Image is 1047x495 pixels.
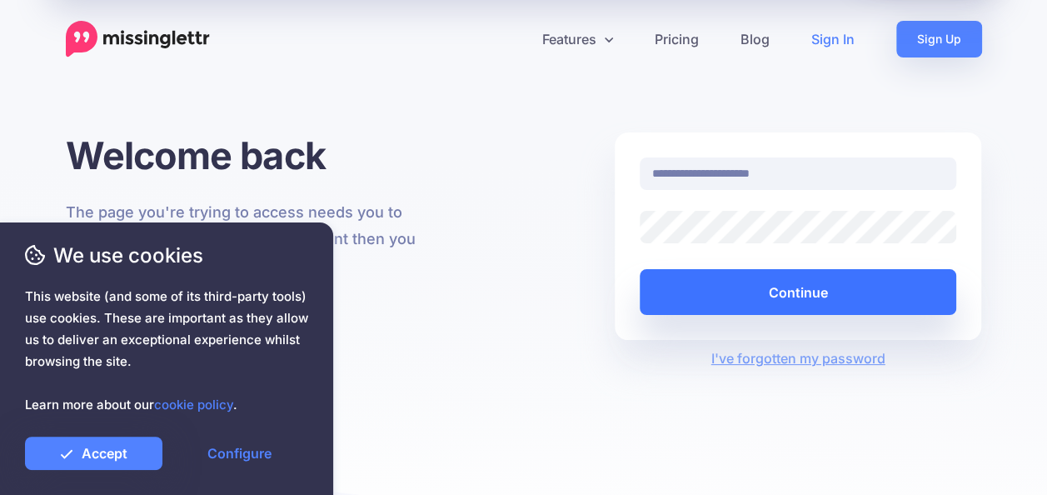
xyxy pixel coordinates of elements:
[790,21,875,57] a: Sign In
[634,21,720,57] a: Pricing
[25,241,308,270] span: We use cookies
[25,437,162,470] a: Accept
[171,437,308,470] a: Configure
[66,132,433,178] h1: Welcome back
[25,286,308,416] span: This website (and some of its third-party tools) use cookies. These are important as they allow u...
[896,21,982,57] a: Sign Up
[720,21,790,57] a: Blog
[640,269,957,315] button: Continue
[66,199,433,279] p: The page you're trying to access needs you to login first. If you don't have an account then you ...
[154,397,233,412] a: cookie policy
[711,350,885,367] a: I've forgotten my password
[521,21,634,57] a: Features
